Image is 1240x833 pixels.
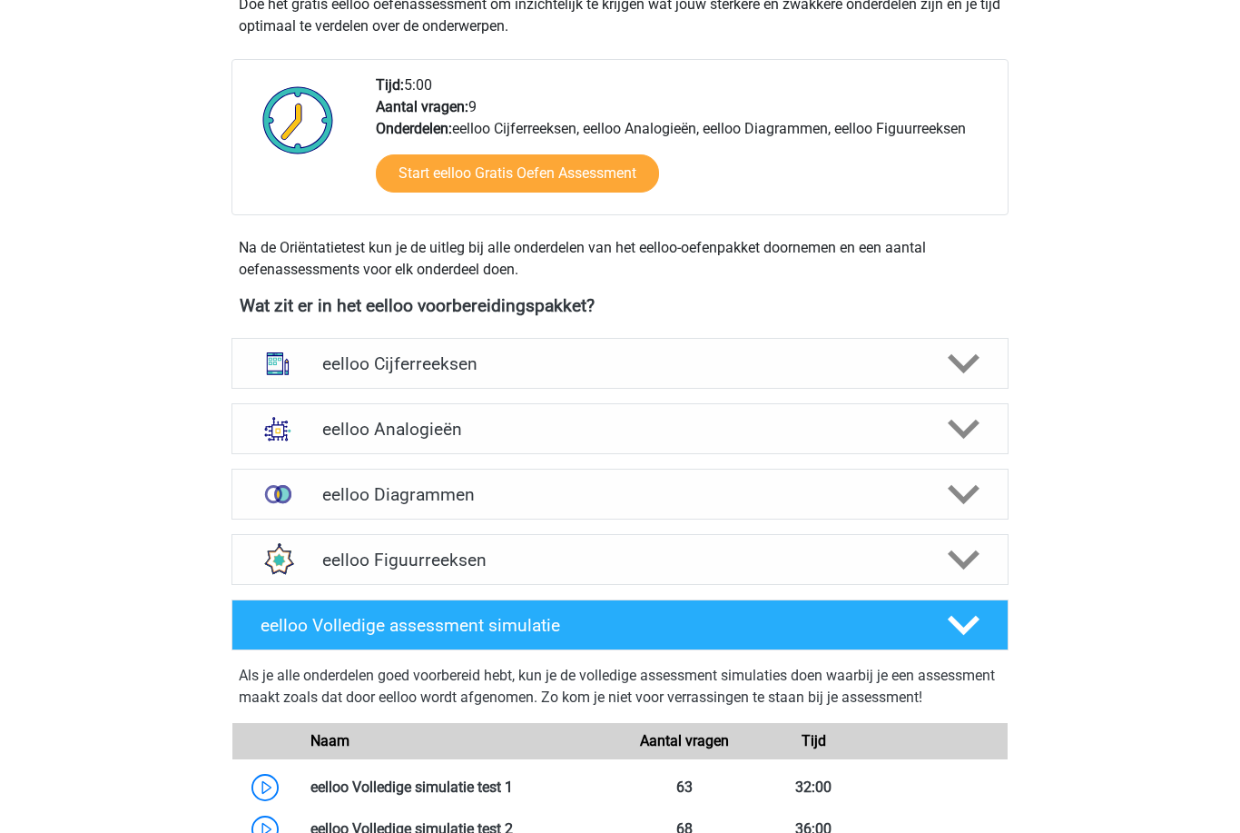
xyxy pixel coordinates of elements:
h4: eelloo Cijferreeksen [322,354,917,375]
img: figuurreeksen [254,537,301,584]
div: Aantal vragen [620,731,749,753]
a: cijferreeksen eelloo Cijferreeksen [224,339,1016,390]
div: 5:00 9 eelloo Cijferreeksen, eelloo Analogieën, eelloo Diagrammen, eelloo Figuurreeksen [362,75,1007,215]
div: Tijd [749,731,878,753]
div: Als je alle onderdelen goed voorbereid hebt, kun je de volledige assessment simulaties doen waarb... [239,666,1001,717]
div: Naam [297,731,620,753]
a: venn diagrammen eelloo Diagrammen [224,470,1016,521]
div: eelloo Volledige simulatie test 1 [297,778,620,799]
a: analogieen eelloo Analogieën [224,404,1016,455]
a: eelloo Volledige assessment simulatie [224,600,1016,651]
h4: eelloo Volledige assessment simulatie [261,616,918,637]
a: Start eelloo Gratis Oefen Assessment [376,155,659,193]
img: Klok [252,75,344,166]
img: cijferreeksen [254,341,301,388]
b: Tijd: [376,77,404,94]
h4: eelloo Diagrammen [322,485,917,506]
b: Onderdelen: [376,121,452,138]
h4: eelloo Figuurreeksen [322,550,917,571]
h4: Wat zit er in het eelloo voorbereidingspakket? [240,296,1000,317]
img: analogieen [254,406,301,453]
h4: eelloo Analogieën [322,420,917,441]
b: Aantal vragen: [376,99,468,116]
img: venn diagrammen [254,471,301,519]
a: figuurreeksen eelloo Figuurreeksen [224,535,1016,586]
div: Na de Oriëntatietest kun je de uitleg bij alle onderdelen van het eelloo-oefenpakket doornemen en... [231,238,1009,282]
